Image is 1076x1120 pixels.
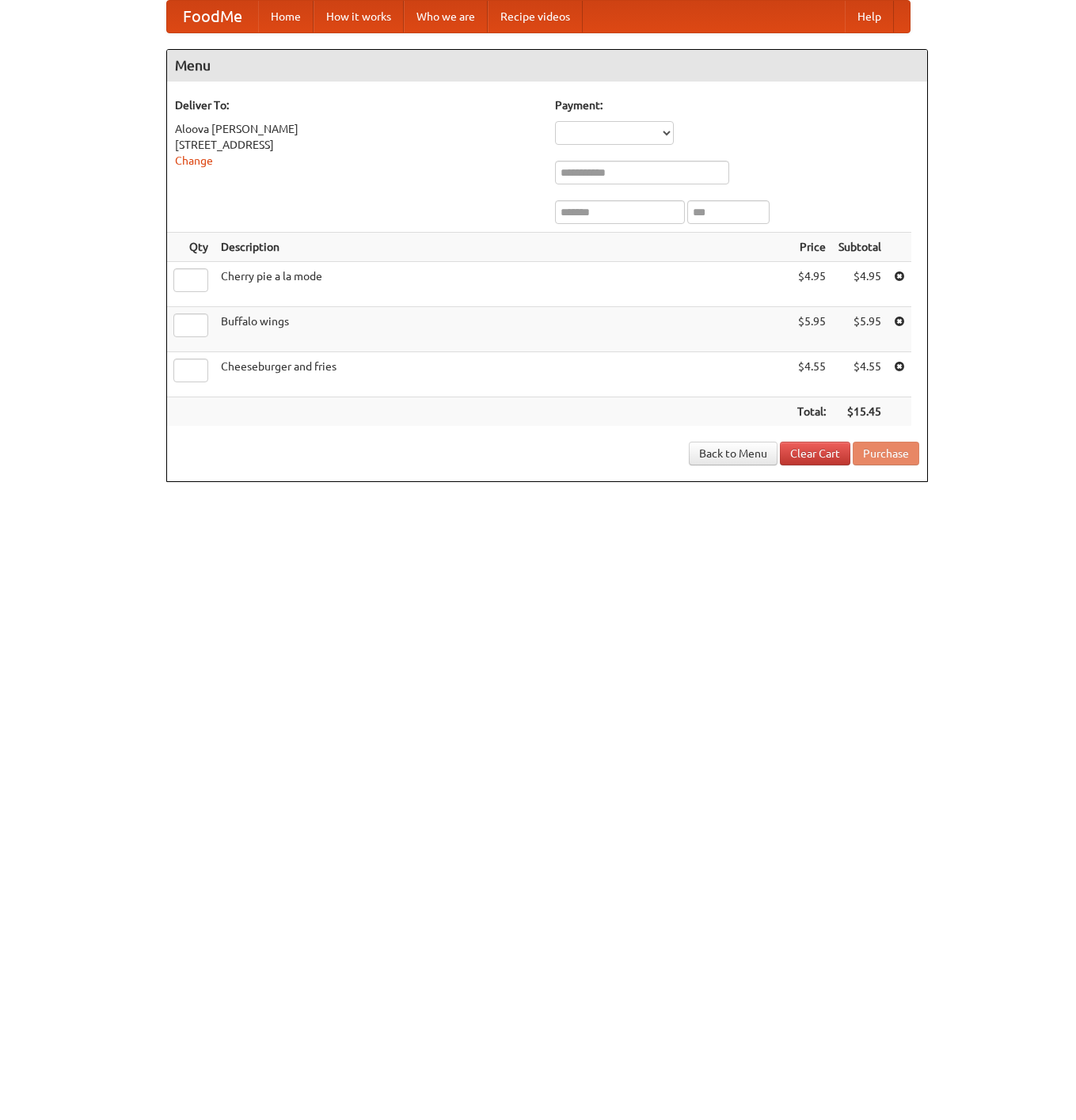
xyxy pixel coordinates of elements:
th: Description [215,233,791,262]
h5: Deliver To: [175,97,539,113]
h5: Payment: [555,97,919,113]
a: Change [175,154,213,167]
a: Who we are [404,1,488,32]
td: $4.95 [791,262,832,307]
a: Home [258,1,314,32]
td: Buffalo wings [215,307,791,352]
td: $4.55 [791,352,832,397]
div: [STREET_ADDRESS] [175,137,539,153]
div: Aloova [PERSON_NAME] [175,121,539,137]
a: Help [845,1,894,32]
a: Back to Menu [689,442,778,465]
a: FoodMe [167,1,258,32]
td: $4.55 [832,352,888,397]
td: $5.95 [791,307,832,352]
th: Price [791,233,832,262]
th: $15.45 [832,397,888,427]
a: Recipe videos [488,1,583,32]
td: $5.95 [832,307,888,352]
th: Total: [791,397,832,427]
td: $4.95 [832,262,888,307]
button: Purchase [853,442,919,465]
td: Cheeseburger and fries [215,352,791,397]
th: Qty [167,233,215,262]
th: Subtotal [832,233,888,262]
h4: Menu [167,50,927,82]
a: How it works [314,1,404,32]
a: Clear Cart [780,442,850,465]
td: Cherry pie a la mode [215,262,791,307]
